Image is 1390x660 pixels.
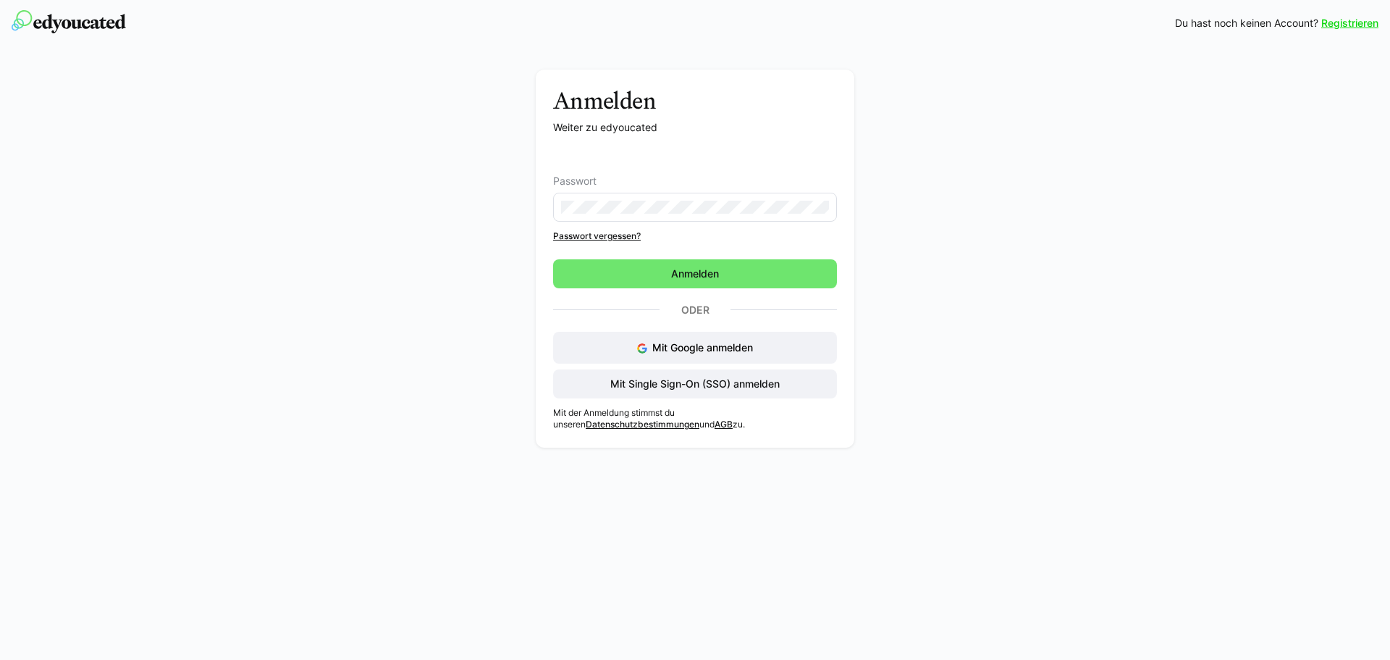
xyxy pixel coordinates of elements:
[553,259,837,288] button: Anmelden
[553,230,837,242] a: Passwort vergessen?
[553,87,837,114] h3: Anmelden
[608,377,782,391] span: Mit Single Sign-On (SSO) anmelden
[715,419,733,430] a: AGB
[586,419,699,430] a: Datenschutzbestimmungen
[1175,16,1318,30] span: Du hast noch keinen Account?
[553,369,837,398] button: Mit Single Sign-On (SSO) anmelden
[669,267,721,281] span: Anmelden
[553,332,837,364] button: Mit Google anmelden
[553,407,837,430] p: Mit der Anmeldung stimmst du unseren und zu.
[660,300,730,320] p: Oder
[553,120,837,135] p: Weiter zu edyoucated
[652,341,753,354] span: Mit Google anmelden
[1321,16,1378,30] a: Registrieren
[12,10,126,33] img: edyoucated
[553,175,597,187] span: Passwort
